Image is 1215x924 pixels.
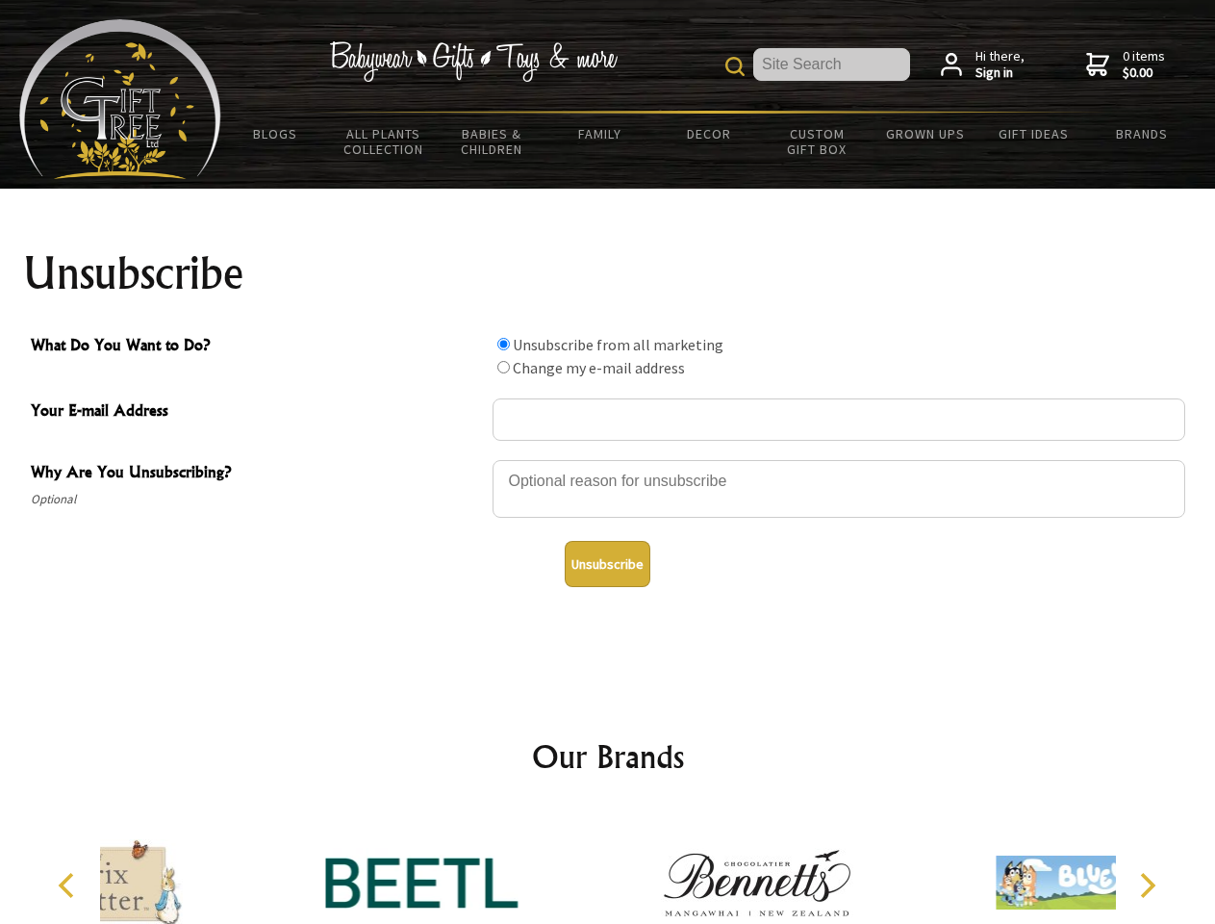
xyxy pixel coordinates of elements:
input: What Do You Want to Do? [497,338,510,350]
a: 0 items$0.00 [1086,48,1165,82]
img: product search [725,57,745,76]
button: Previous [48,864,90,907]
span: Your E-mail Address [31,398,483,426]
img: Babyware - Gifts - Toys and more... [19,19,221,179]
input: Your E-mail Address [493,398,1185,441]
a: BLOGS [221,114,330,154]
span: Optional [31,488,483,511]
a: Custom Gift Box [763,114,872,169]
a: All Plants Collection [330,114,439,169]
a: Gift Ideas [979,114,1088,154]
span: Why Are You Unsubscribing? [31,460,483,488]
strong: Sign in [975,64,1025,82]
label: Unsubscribe from all marketing [513,335,723,354]
span: Hi there, [975,48,1025,82]
button: Unsubscribe [565,541,650,587]
a: Babies & Children [438,114,546,169]
a: Decor [654,114,763,154]
img: Babywear - Gifts - Toys & more [329,41,618,82]
a: Hi there,Sign in [941,48,1025,82]
h1: Unsubscribe [23,250,1193,296]
a: Grown Ups [871,114,979,154]
h2: Our Brands [38,733,1177,780]
textarea: Why Are You Unsubscribing? [493,460,1185,518]
a: Brands [1088,114,1197,154]
label: Change my e-mail address [513,358,685,377]
input: What Do You Want to Do? [497,361,510,373]
a: Family [546,114,655,154]
span: 0 items [1123,47,1165,82]
input: Site Search [753,48,910,81]
button: Next [1126,864,1168,907]
span: What Do You Want to Do? [31,333,483,361]
strong: $0.00 [1123,64,1165,82]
